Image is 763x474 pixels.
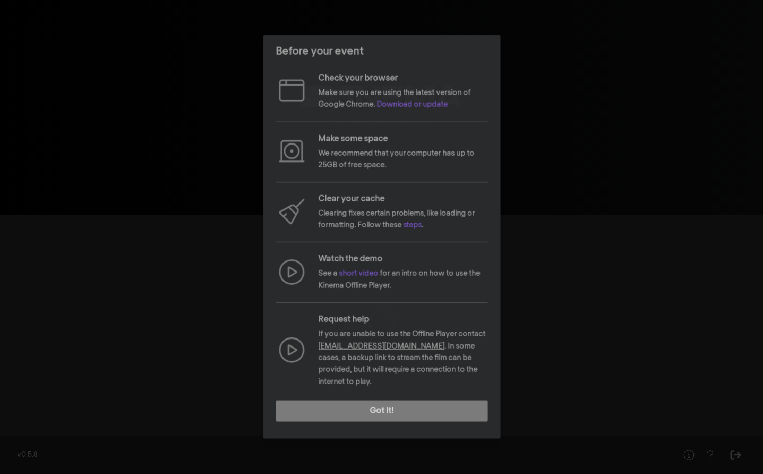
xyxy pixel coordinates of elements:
[318,72,487,85] p: Check your browser
[318,193,487,206] p: Clear your cache
[318,133,487,146] p: Make some space
[318,314,487,326] p: Request help
[318,343,445,350] a: [EMAIL_ADDRESS][DOMAIN_NAME]
[339,270,378,278] a: short video
[276,401,487,422] button: Got it!
[318,268,487,292] p: See a for an intro on how to use the Kinema Offline Player.
[376,101,448,108] a: Download or update
[318,87,487,111] p: Make sure you are using the latest version of Google Chrome.
[402,222,422,229] a: steps
[318,328,487,388] p: If you are unable to use the Offline Player contact . In some cases, a backup link to stream the ...
[318,208,487,232] p: Clearing fixes certain problems, like loading or formatting. Follow these .
[263,35,500,68] header: Before your event
[318,253,487,266] p: Watch the demo
[318,148,487,172] p: We recommend that your computer has up to 25GB of free space.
